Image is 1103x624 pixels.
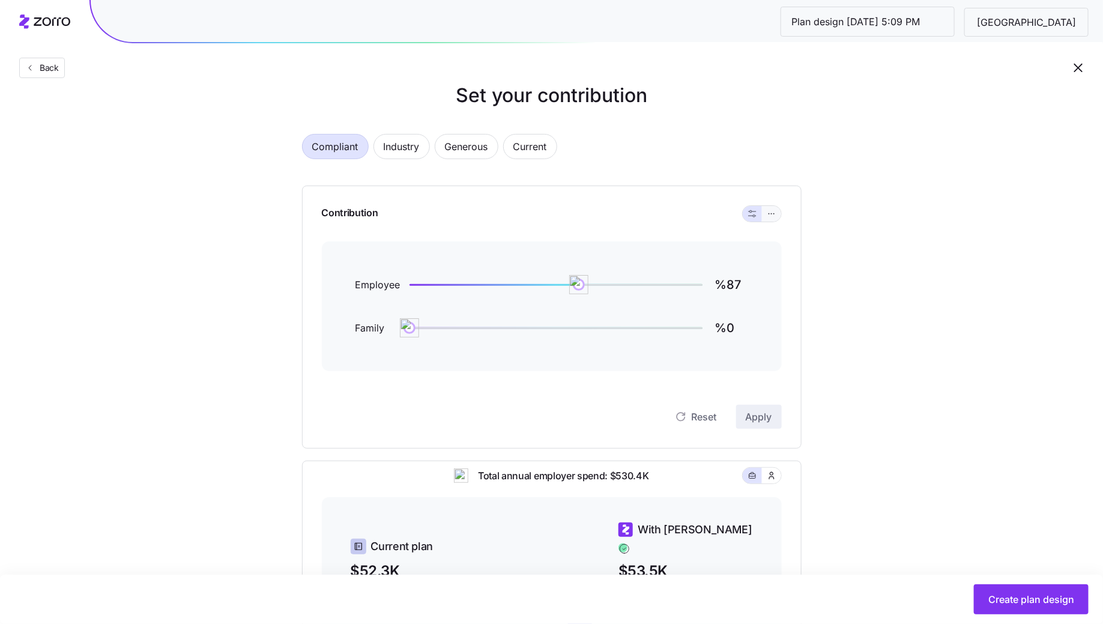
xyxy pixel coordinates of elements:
[569,275,588,294] img: ai-icon.png
[746,410,772,424] span: Apply
[355,321,407,336] span: Family
[974,584,1089,614] button: Create plan design
[665,405,727,429] button: Reset
[351,560,485,582] span: $52.3K
[371,538,434,555] span: Current plan
[513,135,547,159] span: Current
[445,135,488,159] span: Generous
[302,134,369,159] button: Compliant
[988,592,1074,607] span: Create plan design
[312,135,358,159] span: Compliant
[35,62,59,74] span: Back
[967,15,1086,30] span: [GEOGRAPHIC_DATA]
[618,560,752,582] span: $53.5K
[468,468,648,483] span: Total annual employer spend: $530.4K
[638,521,752,538] span: With [PERSON_NAME]
[254,81,850,110] h1: Set your contribution
[384,135,420,159] span: Industry
[454,468,468,483] img: ai-icon.png
[373,134,430,159] button: Industry
[503,134,557,159] button: Current
[400,318,419,338] img: ai-icon.png
[692,410,717,424] span: Reset
[435,134,498,159] button: Generous
[355,277,407,292] span: Employee
[19,58,65,78] button: Back
[322,205,378,222] span: Contribution
[736,405,782,429] button: Apply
